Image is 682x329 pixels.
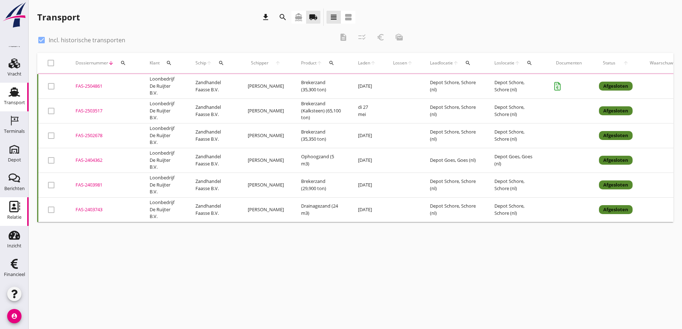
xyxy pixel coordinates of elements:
[187,173,239,197] td: Zandhandel Faasse B.V.
[141,173,187,197] td: Loonbedrijf De Ruijter B.V.
[421,148,486,173] td: Depot Goes, Goes (nl)
[76,132,132,139] div: FAS-2502678
[76,157,132,164] div: FAS-2404362
[349,74,384,99] td: [DATE]
[272,60,284,66] i: arrow_upward
[187,148,239,173] td: Zandhandel Faasse B.V.
[294,13,303,21] i: directions_boat
[239,148,292,173] td: [PERSON_NAME]
[8,158,21,162] div: Depot
[150,54,178,72] div: Klant
[218,60,224,66] i: search
[141,148,187,173] td: Loonbedrijf De Ruijter B.V.
[1,2,27,28] img: logo-small.a267ee39.svg
[486,197,547,222] td: Depot Schore, Schore (nl)
[527,60,532,66] i: search
[599,131,633,140] div: Afgesloten
[206,60,212,66] i: arrow_upward
[344,13,353,21] i: view_agenda
[514,60,520,66] i: arrow_upward
[329,60,334,66] i: search
[316,60,322,66] i: arrow_upward
[599,180,633,190] div: Afgesloten
[76,206,132,213] div: FAS-2403743
[421,98,486,123] td: Depot Schore, Schore (nl)
[187,197,239,222] td: Zandhandel Faasse B.V.
[486,74,547,99] td: Depot Schore, Schore (nl)
[76,107,132,115] div: FAS-2503517
[239,98,292,123] td: [PERSON_NAME]
[239,123,292,148] td: [PERSON_NAME]
[187,74,239,99] td: Zandhandel Faasse B.V.
[494,60,514,66] span: Loslocatie
[486,98,547,123] td: Depot Schore, Schore (nl)
[37,11,80,23] div: Transport
[421,123,486,148] td: Depot Schore, Schore (nl)
[292,148,349,173] td: Ophoogzand (5 m3)
[4,186,25,191] div: Berichten
[301,60,316,66] span: Product
[599,106,633,116] div: Afgesloten
[599,60,619,66] span: Status
[7,243,21,248] div: Inzicht
[453,60,459,66] i: arrow_upward
[120,60,126,66] i: search
[141,123,187,148] td: Loonbedrijf De Ruijter B.V.
[261,13,270,21] i: download
[239,197,292,222] td: [PERSON_NAME]
[599,156,633,165] div: Afgesloten
[49,37,125,44] label: Incl. historische transporten
[619,60,633,66] i: arrow_upward
[292,173,349,197] td: Brekerzand (29,900 ton)
[7,309,21,323] i: account_circle
[407,60,413,66] i: arrow_upward
[4,129,25,134] div: Terminals
[650,60,679,66] div: Waarschuwing
[370,60,376,66] i: arrow_upward
[393,60,407,66] span: Lossen
[76,182,132,189] div: FAS-2403981
[76,60,108,66] span: Dossiernummer
[8,72,21,76] div: Vracht
[349,148,384,173] td: [DATE]
[166,60,172,66] i: search
[556,60,582,66] div: Documenten
[141,197,187,222] td: Loonbedrijf De Ruijter B.V.
[195,60,206,66] span: Schip
[465,60,471,66] i: search
[486,173,547,197] td: Depot Schore, Schore (nl)
[421,74,486,99] td: Depot Schore, Schore (nl)
[4,272,25,277] div: Financieel
[292,123,349,148] td: Brekerzand (35,350 ton)
[187,123,239,148] td: Zandhandel Faasse B.V.
[279,13,287,21] i: search
[421,173,486,197] td: Depot Schore, Schore (nl)
[309,13,318,21] i: local_shipping
[486,148,547,173] td: Depot Goes, Goes (nl)
[141,74,187,99] td: Loonbedrijf De Ruijter B.V.
[358,60,370,66] span: Laden
[239,74,292,99] td: [PERSON_NAME]
[7,215,21,219] div: Relatie
[248,60,272,66] span: Schipper
[329,13,338,21] i: view_headline
[108,60,114,66] i: arrow_downward
[599,205,633,214] div: Afgesloten
[599,82,633,91] div: Afgesloten
[430,60,453,66] span: Laadlocatie
[141,98,187,123] td: Loonbedrijf De Ruijter B.V.
[76,83,132,90] div: FAS-2504861
[239,173,292,197] td: [PERSON_NAME]
[421,197,486,222] td: Depot Schore, Schore (nl)
[292,98,349,123] td: Brekerzand (Kalksteen) (65,100 ton)
[292,74,349,99] td: Brekerzand (35,300 ton)
[349,173,384,197] td: [DATE]
[187,98,239,123] td: Zandhandel Faasse B.V.
[349,98,384,123] td: di 27 mei
[4,100,25,105] div: Transport
[486,123,547,148] td: Depot Schore, Schore (nl)
[349,123,384,148] td: [DATE]
[349,197,384,222] td: [DATE]
[292,197,349,222] td: Drainagezand (24 m3)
